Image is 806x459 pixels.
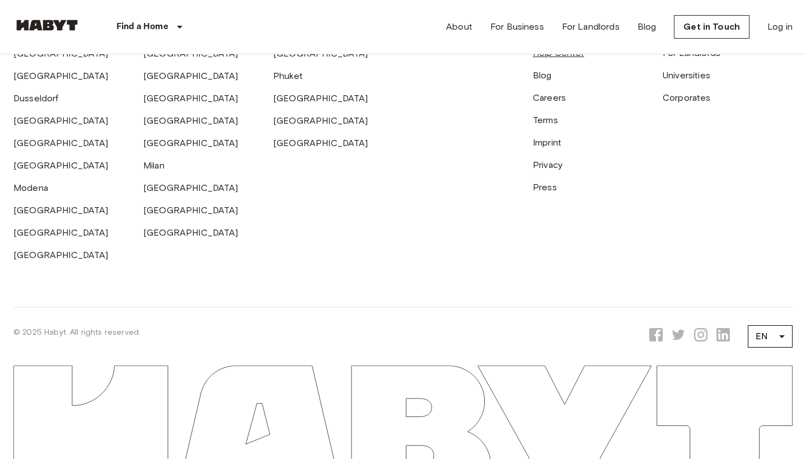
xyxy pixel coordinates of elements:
a: [GEOGRAPHIC_DATA] [143,115,238,126]
a: [GEOGRAPHIC_DATA] [143,138,238,148]
a: [GEOGRAPHIC_DATA] [13,250,109,260]
a: For Landlords [562,20,620,34]
span: © 2025 Habyt. All rights reserved. [13,327,140,337]
a: [GEOGRAPHIC_DATA] [13,71,109,81]
a: Privacy [533,160,563,170]
a: Blog [638,20,657,34]
a: Terms [533,115,558,125]
a: For Business [490,20,544,34]
a: Imprint [533,137,561,148]
a: [GEOGRAPHIC_DATA] [143,71,238,81]
a: [GEOGRAPHIC_DATA] [13,227,109,238]
a: [GEOGRAPHIC_DATA] [273,115,368,126]
img: Habyt [13,20,81,31]
a: [GEOGRAPHIC_DATA] [143,182,238,193]
a: Careers [533,92,566,103]
a: Press [533,182,557,193]
a: [GEOGRAPHIC_DATA] [143,93,238,104]
a: [GEOGRAPHIC_DATA] [143,205,238,216]
a: [GEOGRAPHIC_DATA] [13,115,109,126]
a: [GEOGRAPHIC_DATA] [13,138,109,148]
a: Dusseldorf [13,93,59,104]
a: Phuket [273,71,303,81]
a: [GEOGRAPHIC_DATA] [13,160,109,171]
a: Universities [663,70,710,81]
a: Corporates [663,92,711,103]
a: [GEOGRAPHIC_DATA] [273,93,368,104]
a: Log in [767,20,793,34]
a: Blog [533,70,552,81]
a: Get in Touch [674,15,749,39]
a: [GEOGRAPHIC_DATA] [273,138,368,148]
p: Find a Home [116,20,168,34]
a: Milan [143,160,165,171]
a: Modena [13,182,48,193]
a: About [446,20,472,34]
a: [GEOGRAPHIC_DATA] [143,227,238,238]
a: [GEOGRAPHIC_DATA] [13,205,109,216]
div: EN [748,321,793,352]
